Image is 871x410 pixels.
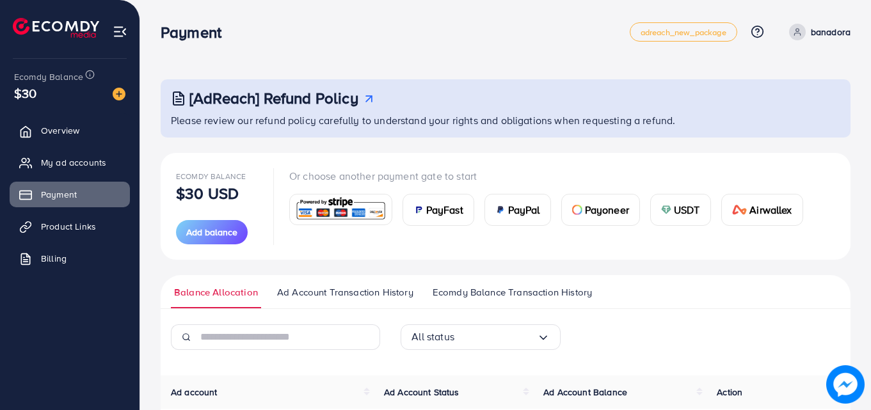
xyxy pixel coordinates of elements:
[176,171,246,182] span: Ecomdy Balance
[10,214,130,239] a: Product Links
[174,285,258,299] span: Balance Allocation
[585,202,629,217] span: Payoneer
[289,194,392,225] a: card
[14,84,36,102] span: $30
[543,386,627,398] span: Ad Account Balance
[13,18,99,38] img: logo
[384,386,459,398] span: Ad Account Status
[674,202,700,217] span: USDT
[41,220,96,233] span: Product Links
[661,205,671,215] img: card
[784,24,851,40] a: banadora
[412,327,454,347] span: All status
[426,202,463,217] span: PayFast
[186,226,237,239] span: Add balance
[189,89,358,107] h3: [AdReach] Refund Policy
[10,118,130,143] a: Overview
[561,194,640,226] a: cardPayoneer
[113,24,127,39] img: menu
[294,196,388,223] img: card
[41,188,77,201] span: Payment
[721,194,803,226] a: cardAirwallex
[113,88,125,100] img: image
[277,285,413,299] span: Ad Account Transaction History
[641,28,726,36] span: adreach_new_package
[749,202,792,217] span: Airwallex
[454,327,537,347] input: Search for option
[433,285,592,299] span: Ecomdy Balance Transaction History
[41,252,67,265] span: Billing
[176,220,248,244] button: Add balance
[403,194,474,226] a: cardPayFast
[732,205,747,215] img: card
[811,24,851,40] p: banadora
[171,113,843,128] p: Please review our refund policy carefully to understand your rights and obligations when requesti...
[572,205,582,215] img: card
[495,205,506,215] img: card
[401,324,561,350] div: Search for option
[630,22,737,42] a: adreach_new_package
[14,70,83,83] span: Ecomdy Balance
[508,202,540,217] span: PayPal
[484,194,551,226] a: cardPayPal
[650,194,711,226] a: cardUSDT
[413,205,424,215] img: card
[161,23,232,42] h3: Payment
[171,386,218,398] span: Ad account
[10,150,130,175] a: My ad accounts
[176,185,239,201] p: $30 USD
[289,168,813,184] p: Or choose another payment gate to start
[41,156,106,169] span: My ad accounts
[10,182,130,207] a: Payment
[41,124,79,137] span: Overview
[10,246,130,271] a: Billing
[717,386,742,398] span: Action
[826,365,865,404] img: image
